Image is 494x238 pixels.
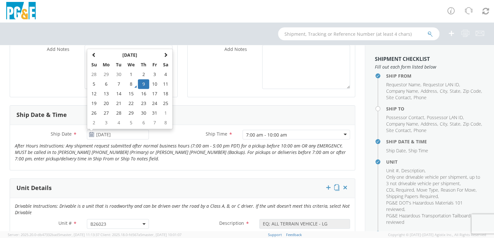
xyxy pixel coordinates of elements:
[88,99,100,108] td: 19
[60,232,99,237] span: master, [DATE] 11:13:37
[386,88,418,94] span: Company Name
[417,187,438,193] span: Move Type
[386,174,483,187] li: ,
[440,88,448,94] li: ,
[90,221,146,227] span: B26023
[160,118,171,128] td: 8
[138,70,149,79] td: 2
[88,79,100,89] td: 5
[206,131,227,137] span: Ship Time
[463,121,481,127] span: Zip Code
[113,118,124,128] td: 4
[386,88,419,94] li: ,
[401,167,425,174] span: Description
[440,88,447,94] span: City
[219,220,244,226] span: Description
[160,70,171,79] td: 4
[99,89,113,99] td: 13
[421,121,438,127] li: ,
[386,159,484,164] h4: Unit
[386,193,439,200] li: ,
[88,60,100,70] th: Su
[51,131,72,137] span: Ship Date
[386,94,412,101] li: ,
[149,99,160,108] td: 24
[99,79,113,89] td: 6
[99,60,113,70] th: Mo
[113,89,124,99] td: 14
[286,232,302,237] a: Feedback
[441,187,476,193] span: Reason For Move
[386,167,399,174] span: Unit #
[408,148,428,154] span: Ship Time
[421,88,437,94] span: Address
[421,121,437,127] span: Address
[149,70,160,79] td: 3
[99,50,160,60] th: Select Month
[160,89,171,99] td: 18
[440,121,448,127] li: ,
[149,118,160,128] td: 7
[124,70,138,79] td: 1
[16,185,52,191] h3: Unit Details
[15,203,350,215] i: Drivable Instructions: Drivable is a unit that is roadworthy and can be driven over the road by a...
[386,139,484,144] h4: Ship Date & Time
[427,114,463,120] span: Possessor LAN ID
[386,148,407,154] li: ,
[163,52,168,57] span: Next Month
[463,88,482,94] li: ,
[99,70,113,79] td: 29
[246,132,287,138] div: 7:00 am - 10:00 am
[8,232,99,237] span: Server: 2025.20.0-db47332bad5
[450,121,461,127] li: ,
[401,167,426,174] li: ,
[92,52,96,57] span: Previous Month
[160,79,171,89] td: 11
[386,167,400,174] li: ,
[441,187,477,193] li: ,
[88,118,100,128] td: 2
[124,60,138,70] th: We
[124,79,138,89] td: 8
[386,174,480,186] span: Only one driveable vehicle per shipment, up to 3 not driveable vehicle per shipment
[138,99,149,108] td: 23
[414,94,427,100] span: Phone
[138,79,149,89] td: 9
[386,81,421,88] li: ,
[224,46,247,52] span: Add Notes
[113,79,124,89] td: 7
[386,81,420,88] span: Requestor Name
[417,187,439,193] li: ,
[423,81,460,88] li: ,
[375,55,430,62] strong: Shipment Checklist
[386,127,411,133] span: Site Contact
[160,108,171,118] td: 1
[388,232,486,237] span: Copyright © [DATE]-[DATE] Agistix Inc., All Rights Reserved
[124,118,138,128] td: 5
[99,118,113,128] td: 3
[450,121,460,127] span: State
[124,108,138,118] td: 29
[100,232,181,237] span: Client: 2025.18.0-fd567a5
[386,106,484,111] h4: Ship To
[386,114,425,121] li: ,
[463,88,481,94] span: Zip Code
[386,94,411,100] span: Site Contact
[138,108,149,118] td: 30
[99,108,113,118] td: 27
[414,127,427,133] span: Phone
[386,127,412,134] li: ,
[386,187,414,193] span: CDL Required
[421,88,438,94] li: ,
[423,81,459,88] span: Requestor LAN ID
[113,60,124,70] th: Tu
[450,88,460,94] span: State
[138,118,149,128] td: 6
[386,121,418,127] span: Company Name
[149,89,160,99] td: 17
[88,70,100,79] td: 28
[113,70,124,79] td: 30
[427,114,464,121] li: ,
[268,232,282,237] a: Support
[138,89,149,99] td: 16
